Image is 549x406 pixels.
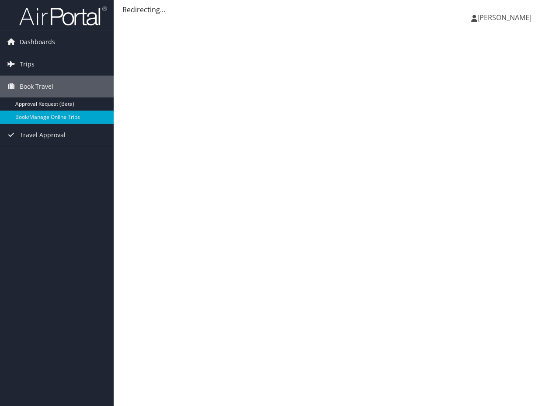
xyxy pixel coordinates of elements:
[20,53,35,75] span: Trips
[20,124,66,146] span: Travel Approval
[477,13,532,22] span: [PERSON_NAME]
[122,4,540,15] div: Redirecting...
[20,76,53,97] span: Book Travel
[19,6,107,26] img: airportal-logo.png
[20,31,55,53] span: Dashboards
[471,4,540,31] a: [PERSON_NAME]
